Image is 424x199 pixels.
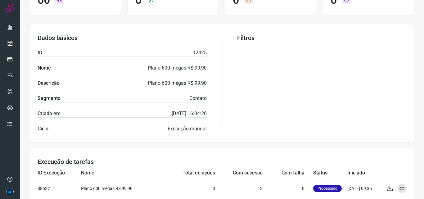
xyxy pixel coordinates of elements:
h3: Filtros [237,34,406,42]
label: Descrição [38,79,60,87]
p: Processado [313,185,342,192]
td: Com sucesso [215,165,263,181]
h3: Dados básicos [38,34,207,42]
p: Plano 600 megas R$ 99,90 [148,79,207,87]
td: Total de ações [163,165,215,181]
p: Contato [189,95,207,102]
p: [DATE] 16:04:20 [172,110,207,117]
label: Segmento [38,95,61,102]
td: 0 [263,181,313,196]
td: Iniciado [347,165,381,181]
h3: Execução de tarefas [38,158,406,165]
img: f302904a67d38d0517bf933494acca5c.png [6,188,14,195]
td: Nome [81,165,163,181]
p: 12425 [193,49,207,57]
td: Status [313,165,347,181]
p: Execução manual [168,125,207,133]
img: Logo [5,4,15,13]
td: Plano 600 megas R$ 99,90 [81,181,163,196]
td: 3 [215,181,263,196]
td: [DATE] 09:35 [347,181,381,196]
td: Com falha [263,165,313,181]
td: ID Execução [38,165,81,181]
td: 3 [163,181,215,196]
label: Ciclo [38,125,48,133]
p: Plano 600 megas R$ 99,90 [148,64,207,72]
label: Criada em [38,110,61,117]
label: ID [38,49,42,57]
label: Nome [38,64,51,72]
td: 88527 [38,181,81,196]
